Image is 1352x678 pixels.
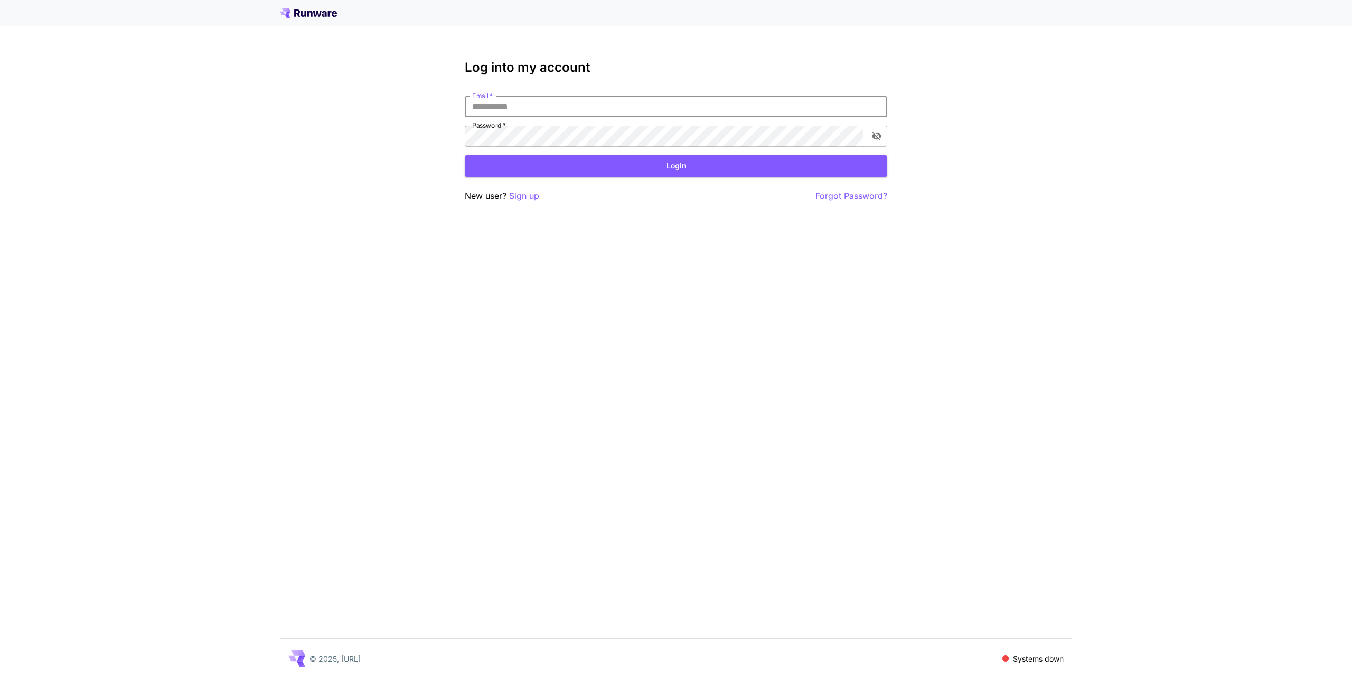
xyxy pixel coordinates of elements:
[472,91,493,100] label: Email
[309,653,361,664] p: © 2025, [URL]
[509,189,539,203] button: Sign up
[815,189,887,203] button: Forgot Password?
[867,127,886,146] button: toggle password visibility
[472,121,506,130] label: Password
[1013,653,1064,664] p: Systems down
[465,189,539,203] p: New user?
[465,155,887,177] button: Login
[465,60,887,75] h3: Log into my account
